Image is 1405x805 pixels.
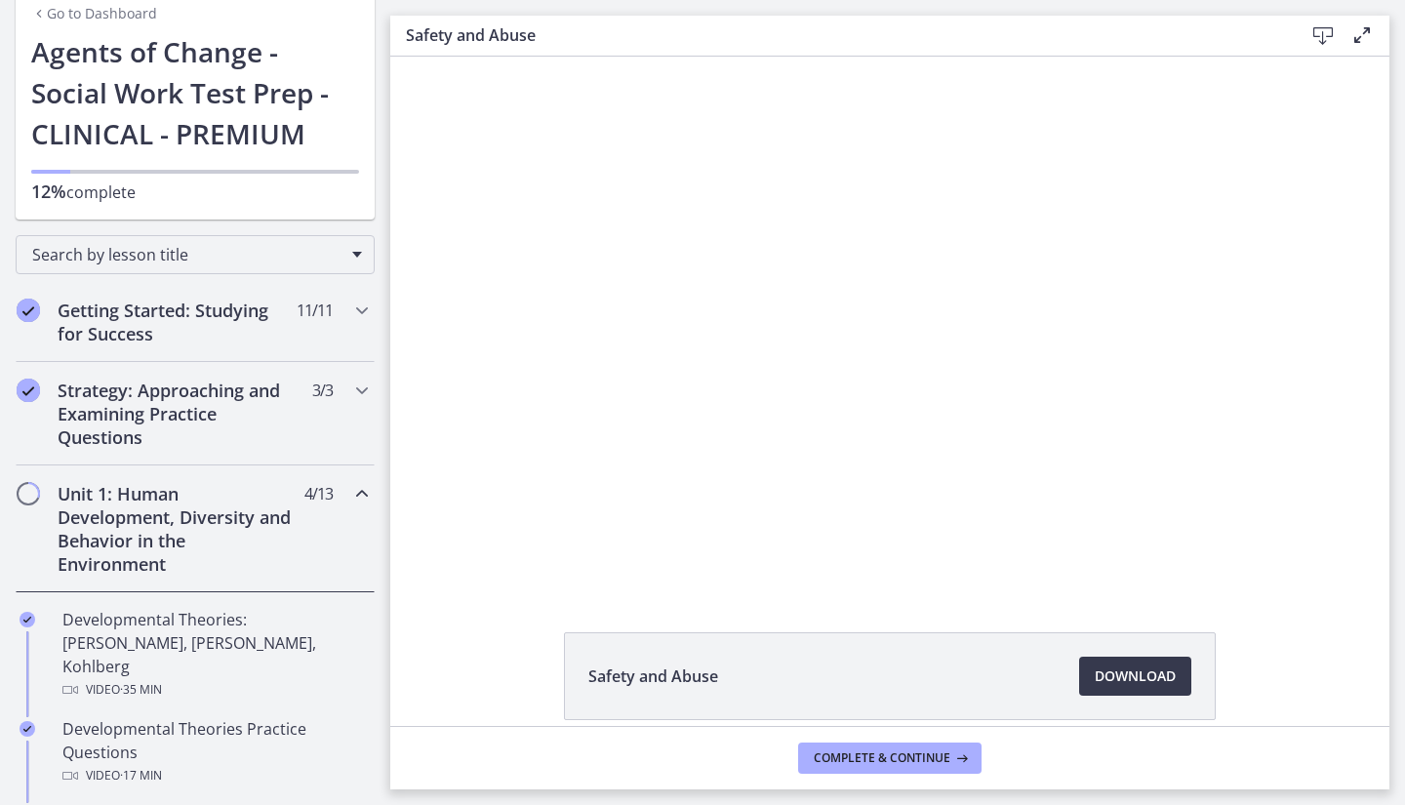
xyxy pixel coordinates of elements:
[31,31,359,154] h1: Agents of Change - Social Work Test Prep - CLINICAL - PREMIUM
[16,235,375,274] div: Search by lesson title
[31,180,66,203] span: 12%
[390,57,1389,587] iframe: Video Lesson
[120,678,162,702] span: · 35 min
[17,299,40,322] i: Completed
[31,4,157,23] a: Go to Dashboard
[814,750,950,766] span: Complete & continue
[312,379,333,402] span: 3 / 3
[297,299,333,322] span: 11 / 11
[62,608,367,702] div: Developmental Theories: [PERSON_NAME], [PERSON_NAME], Kohlberg
[406,23,1272,47] h3: Safety and Abuse
[120,764,162,787] span: · 17 min
[20,721,35,737] i: Completed
[58,299,296,345] h2: Getting Started: Studying for Success
[62,717,367,787] div: Developmental Theories Practice Questions
[798,743,982,774] button: Complete & continue
[17,379,40,402] i: Completed
[1095,664,1176,688] span: Download
[58,379,296,449] h2: Strategy: Approaching and Examining Practice Questions
[20,612,35,627] i: Completed
[31,180,359,204] p: complete
[588,664,718,688] span: Safety and Abuse
[62,764,367,787] div: Video
[304,482,333,505] span: 4 / 13
[32,244,342,265] span: Search by lesson title
[1079,657,1191,696] a: Download
[58,482,296,576] h2: Unit 1: Human Development, Diversity and Behavior in the Environment
[62,678,367,702] div: Video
